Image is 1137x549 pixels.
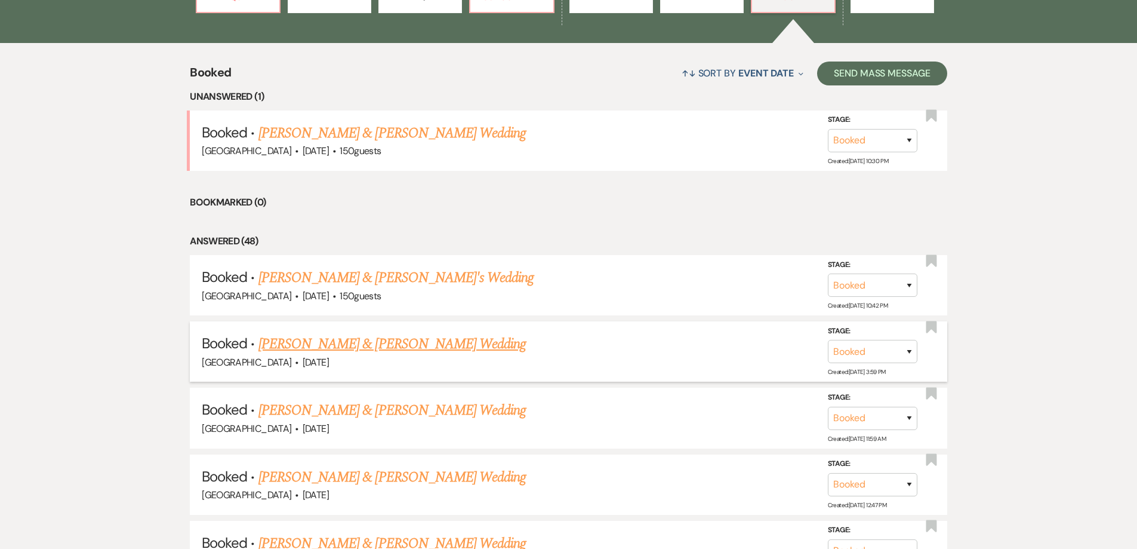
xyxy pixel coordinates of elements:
[828,458,917,471] label: Stage:
[828,259,917,272] label: Stage:
[340,290,381,302] span: 150 guests
[340,145,381,157] span: 150 guests
[202,145,291,157] span: [GEOGRAPHIC_DATA]
[828,157,888,165] span: Created: [DATE] 10:30 PM
[202,334,247,352] span: Booked
[828,325,917,338] label: Stage:
[303,489,329,501] span: [DATE]
[828,302,888,309] span: Created: [DATE] 10:42 PM
[202,400,247,419] span: Booked
[202,290,291,302] span: [GEOGRAPHIC_DATA]
[738,67,794,79] span: Event Date
[190,89,947,105] li: Unanswered (1)
[258,333,526,355] a: [PERSON_NAME] & [PERSON_NAME] Wedding
[258,400,526,421] a: [PERSON_NAME] & [PERSON_NAME] Wedding
[303,356,329,369] span: [DATE]
[828,524,917,537] label: Stage:
[258,267,534,289] a: [PERSON_NAME] & [PERSON_NAME]'s Wedding
[202,123,247,142] span: Booked
[682,67,696,79] span: ↑↓
[828,501,886,509] span: Created: [DATE] 12:47 PM
[190,195,947,210] li: Bookmarked (0)
[828,368,886,376] span: Created: [DATE] 3:59 PM
[190,234,947,249] li: Answered (48)
[303,290,329,302] span: [DATE]
[190,63,231,89] span: Booked
[828,391,917,404] label: Stage:
[303,145,329,157] span: [DATE]
[202,489,291,501] span: [GEOGRAPHIC_DATA]
[258,467,526,488] a: [PERSON_NAME] & [PERSON_NAME] Wedding
[677,57,808,89] button: Sort By Event Date
[258,122,526,144] a: [PERSON_NAME] & [PERSON_NAME] Wedding
[828,435,886,443] span: Created: [DATE] 11:59 AM
[828,114,917,127] label: Stage:
[303,422,329,435] span: [DATE]
[817,62,947,85] button: Send Mass Message
[202,268,247,286] span: Booked
[202,467,247,486] span: Booked
[202,422,291,435] span: [GEOGRAPHIC_DATA]
[202,356,291,369] span: [GEOGRAPHIC_DATA]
